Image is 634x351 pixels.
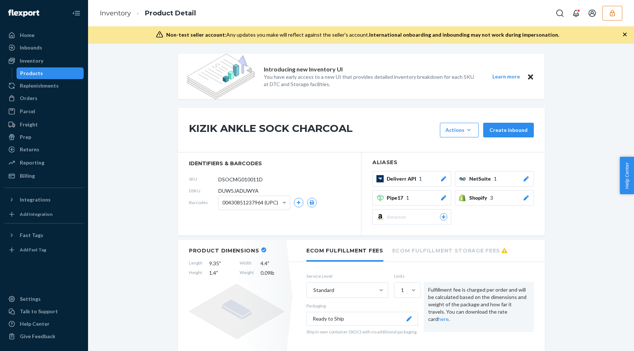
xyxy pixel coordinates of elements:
[369,32,559,38] span: International onboarding and inbounding may not work during impersonation.
[189,160,350,167] span: identifiers & barcodes
[20,108,35,115] div: Parcel
[189,199,218,206] span: Barcodes
[585,6,600,21] button: Open account menu
[455,190,534,206] button: Shopify3
[20,320,50,328] div: Help Center
[4,229,84,241] button: Fast Tags
[313,287,313,294] input: Standard
[20,146,39,153] div: Returns
[424,282,534,332] div: Fulfillment fee is charged per order and will be calculated based on the dimensions and weight of...
[20,82,59,89] div: Replenishments
[20,159,44,166] div: Reporting
[267,260,269,266] span: "
[392,240,507,260] li: Ecom Fulfillment Storage Fees
[419,175,422,182] span: 1
[20,196,51,203] div: Integrations
[4,92,84,104] a: Orders
[20,95,37,102] div: Orders
[189,260,203,267] span: Length
[445,126,473,134] div: Actions
[189,269,203,277] span: Height
[20,57,43,64] div: Inventory
[4,208,84,220] a: Add Integration
[20,247,46,253] div: Add Fast Tag
[387,194,406,202] span: Pipe17
[4,293,84,305] a: Settings
[222,196,278,209] span: 00430851237964 (UPC)
[189,188,218,194] span: DSKU
[4,131,84,143] a: Prep
[469,175,494,182] span: NetSuite
[483,123,534,137] button: Create inbound
[20,121,38,128] div: Freight
[387,175,419,182] span: Deliverr API
[166,32,226,38] span: Non-test seller account:
[4,42,84,53] a: Inbounds
[219,260,221,266] span: "
[306,240,383,262] li: Ecom Fulfillment Fees
[620,157,634,194] button: Help Center
[69,6,84,21] button: Close Navigation
[4,330,84,342] button: Give Feedback
[438,316,449,322] a: here
[166,31,559,38] div: Any updates you make will reflect against the seller's account.
[20,32,34,39] div: Home
[20,172,35,180] div: Billing
[4,194,84,206] button: Integrations
[209,260,233,267] span: 9.35
[400,287,401,294] input: 1
[4,318,84,330] a: Help Center
[260,260,284,267] span: 4.4
[553,6,567,21] button: Open Search Box
[20,295,41,303] div: Settings
[20,133,31,141] div: Prep
[20,70,43,77] div: Products
[372,209,451,225] button: Amazon
[4,244,84,256] a: Add Fast Tag
[4,144,84,155] a: Returns
[264,65,343,74] p: Introducing new Inventory UI
[218,187,259,195] span: DUW5JADUWYA
[490,194,493,202] span: 3
[189,247,259,254] h2: Product Dimensions
[17,67,84,79] a: Products
[189,123,436,137] h1: KIZIK ANKLE SOCK CHARCOAL
[401,287,404,294] div: 1
[264,73,479,88] p: You have early access to a new UI that provides detailed inventory breakdown for each SKU at DTC ...
[100,9,131,17] a: Inventory
[189,176,218,182] span: SKU
[20,232,43,239] div: Fast Tags
[216,270,218,276] span: "
[4,106,84,117] a: Parcel
[394,273,418,279] label: Units
[4,306,84,317] button: Talk to Support
[306,303,418,309] p: Packaging
[20,308,58,315] div: Talk to Support
[488,72,524,81] button: Learn more
[372,190,451,206] button: Pipe171
[20,211,52,217] div: Add Integration
[387,213,409,221] span: Amazon
[4,170,84,182] a: Billing
[20,44,42,51] div: Inbounds
[586,329,627,347] iframe: Opens a widget where you can chat to one of our agents
[306,273,388,279] label: Service Level
[8,10,39,17] img: Flexport logo
[306,312,418,326] button: Ready to Ship
[240,260,254,267] span: Width
[187,54,255,99] img: new-reports-banner-icon.82668bd98b6a51aee86340f2a7b77ae3.png
[4,157,84,169] a: Reporting
[4,55,84,67] a: Inventory
[313,287,334,294] div: Standard
[372,171,451,186] button: Deliverr API1
[4,80,84,92] a: Replenishments
[455,171,534,186] button: NetSuite1
[20,333,55,340] div: Give Feedback
[569,6,583,21] button: Open notifications
[145,9,196,17] a: Product Detail
[209,269,233,277] span: 1.4
[4,119,84,130] a: Freight
[469,194,490,202] span: Shopify
[440,123,479,137] button: Actions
